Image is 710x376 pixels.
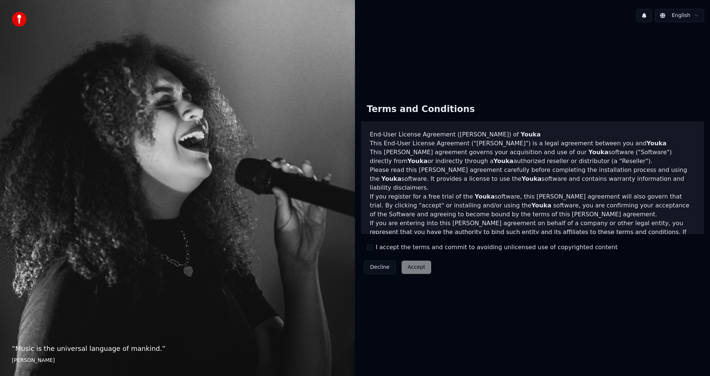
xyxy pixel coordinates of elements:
[588,149,608,156] span: Youka
[12,12,27,27] img: youka
[364,261,396,274] button: Decline
[408,157,427,165] span: Youka
[12,357,343,364] footer: [PERSON_NAME]
[370,148,695,166] p: This [PERSON_NAME] agreement governs your acquisition and use of our software ("Software") direct...
[376,243,618,252] label: I accept the terms and commit to avoiding unlicensed use of copyrighted content
[531,202,551,209] span: Youka
[381,175,401,182] span: Youka
[646,140,666,147] span: Youka
[370,130,695,139] h3: End-User License Agreement ([PERSON_NAME]) of
[370,139,695,148] p: This End-User License Agreement ("[PERSON_NAME]") is a legal agreement between you and
[12,343,343,354] p: “ Music is the universal language of mankind. ”
[370,219,695,254] p: If you are entering into this [PERSON_NAME] agreement on behalf of a company or other legal entit...
[370,166,695,192] p: Please read this [PERSON_NAME] agreement carefully before completing the installation process and...
[493,157,513,165] span: Youka
[521,131,541,138] span: Youka
[521,175,541,182] span: Youka
[475,193,495,200] span: Youka
[370,192,695,219] p: If you register for a free trial of the software, this [PERSON_NAME] agreement will also govern t...
[361,98,481,121] div: Terms and Conditions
